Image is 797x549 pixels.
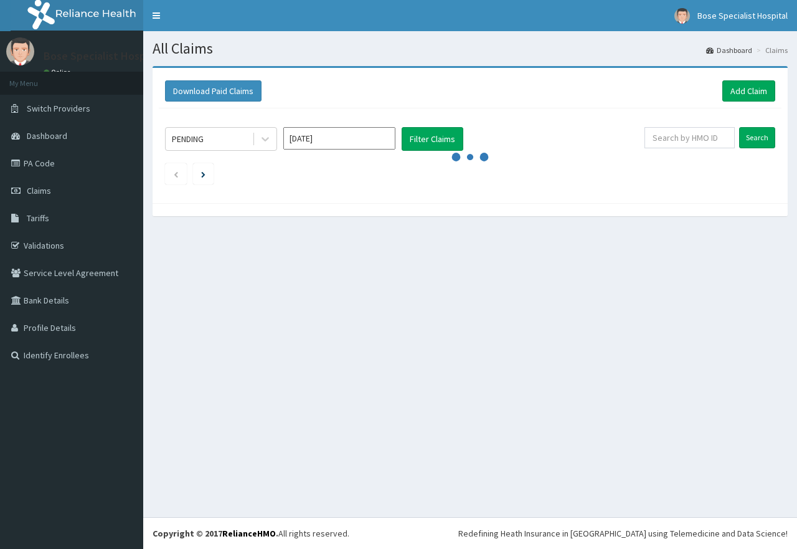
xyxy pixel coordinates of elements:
[451,138,489,176] svg: audio-loading
[722,80,775,102] a: Add Claim
[739,127,775,148] input: Search
[165,80,262,102] button: Download Paid Claims
[644,127,735,148] input: Search by HMO ID
[172,133,204,145] div: PENDING
[283,127,395,150] input: Select Month and Year
[697,10,788,21] span: Bose Specialist Hospital
[674,8,690,24] img: User Image
[44,68,73,77] a: Online
[153,41,788,57] h1: All Claims
[753,45,788,55] li: Claims
[27,212,49,224] span: Tariffs
[153,528,278,539] strong: Copyright © 2017 .
[143,517,797,549] footer: All rights reserved.
[44,50,162,62] p: Bose Specialist Hospital
[6,37,34,65] img: User Image
[201,168,205,179] a: Next page
[458,527,788,540] div: Redefining Heath Insurance in [GEOGRAPHIC_DATA] using Telemedicine and Data Science!
[222,528,276,539] a: RelianceHMO
[27,103,90,114] span: Switch Providers
[27,185,51,196] span: Claims
[706,45,752,55] a: Dashboard
[402,127,463,151] button: Filter Claims
[27,130,67,141] span: Dashboard
[173,168,179,179] a: Previous page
